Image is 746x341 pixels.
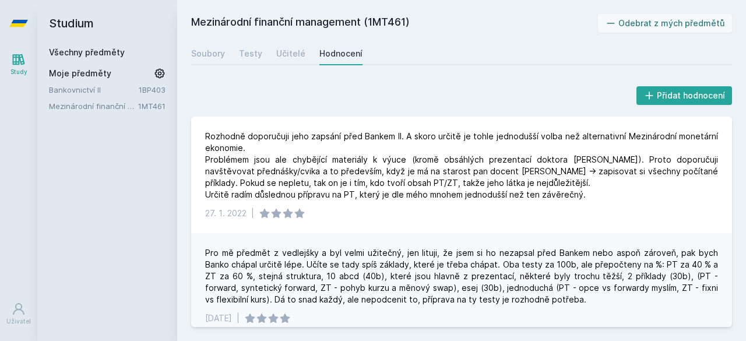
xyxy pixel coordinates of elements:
[191,48,225,59] div: Soubory
[139,85,166,94] a: 1BP403
[138,101,166,111] a: 1MT461
[319,48,363,59] div: Hodnocení
[2,296,35,332] a: Uživatel
[237,312,240,324] div: |
[2,47,35,82] a: Study
[191,42,225,65] a: Soubory
[239,42,262,65] a: Testy
[49,47,125,57] a: Všechny předměty
[319,42,363,65] a: Hodnocení
[239,48,262,59] div: Testy
[251,208,254,219] div: |
[49,68,111,79] span: Moje předměty
[205,208,247,219] div: 27. 1. 2022
[205,312,232,324] div: [DATE]
[10,68,27,76] div: Study
[636,86,733,105] button: Přidat hodnocení
[598,14,733,33] button: Odebrat z mých předmětů
[205,131,718,201] div: Rozhodně doporučuji jeho zapsání před Bankem II. A skoro určitě je tohle jednodušší volba než alt...
[6,317,31,326] div: Uživatel
[191,14,598,33] h2: Mezinárodní finanční management (1MT461)
[49,100,138,112] a: Mezinárodní finanční management
[49,84,139,96] a: Bankovnictví II
[276,48,305,59] div: Učitelé
[276,42,305,65] a: Učitelé
[205,247,718,305] div: Pro mě předmět z vedlejšky a byl velmi užitečný, jen lituji, že jsem si ho nezapsal před Bankem n...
